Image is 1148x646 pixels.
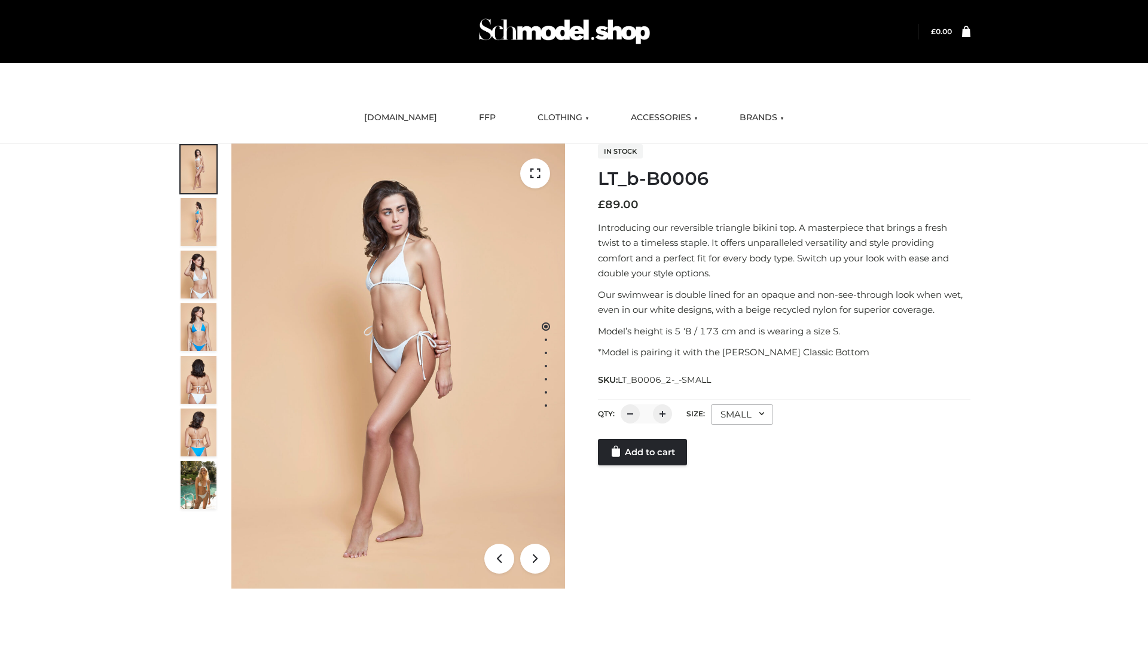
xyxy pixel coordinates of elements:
h1: LT_b-B0006 [598,168,970,190]
p: Introducing our reversible triangle bikini top. A masterpiece that brings a fresh twist to a time... [598,220,970,281]
label: Size: [686,409,705,418]
img: ArielClassicBikiniTop_CloudNine_AzureSky_OW114ECO_1-scaled.jpg [181,145,216,193]
bdi: 0.00 [931,27,952,36]
img: ArielClassicBikiniTop_CloudNine_AzureSky_OW114ECO_1 [231,144,565,589]
p: *Model is pairing it with the [PERSON_NAME] Classic Bottom [598,345,970,360]
img: ArielClassicBikiniTop_CloudNine_AzureSky_OW114ECO_8-scaled.jpg [181,409,216,456]
span: SKU: [598,373,712,387]
img: ArielClassicBikiniTop_CloudNine_AzureSky_OW114ECO_7-scaled.jpg [181,356,216,404]
label: QTY: [598,409,615,418]
a: BRANDS [731,105,793,131]
p: Our swimwear is double lined for an opaque and non-see-through look when wet, even in our white d... [598,287,970,318]
span: £ [931,27,936,36]
a: [DOMAIN_NAME] [355,105,446,131]
span: LT_B0006_2-_-SMALL [618,374,711,385]
img: Arieltop_CloudNine_AzureSky2.jpg [181,461,216,509]
bdi: 89.00 [598,198,639,211]
a: £0.00 [931,27,952,36]
img: ArielClassicBikiniTop_CloudNine_AzureSky_OW114ECO_3-scaled.jpg [181,251,216,298]
a: ACCESSORIES [622,105,707,131]
span: £ [598,198,605,211]
a: CLOTHING [529,105,598,131]
a: Add to cart [598,439,687,465]
span: In stock [598,144,643,159]
p: Model’s height is 5 ‘8 / 173 cm and is wearing a size S. [598,324,970,339]
img: ArielClassicBikiniTop_CloudNine_AzureSky_OW114ECO_2-scaled.jpg [181,198,216,246]
img: Schmodel Admin 964 [475,8,654,55]
a: FFP [470,105,505,131]
img: ArielClassicBikiniTop_CloudNine_AzureSky_OW114ECO_4-scaled.jpg [181,303,216,351]
div: SMALL [711,404,773,425]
